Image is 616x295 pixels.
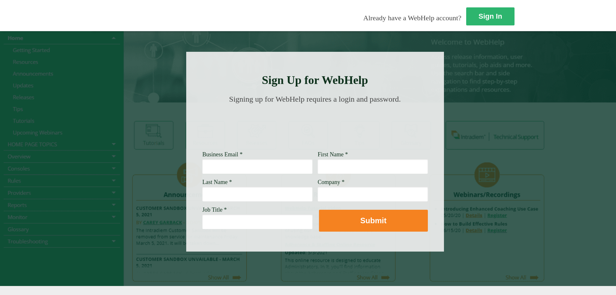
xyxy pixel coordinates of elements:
img: Need Credentials? Sign up below. Have Credentials? Use the sign-in button. [206,110,424,142]
strong: Sign Up for WebHelp [262,74,368,87]
button: Submit [319,210,428,232]
strong: Submit [360,216,386,225]
a: Sign In [466,7,515,25]
span: Last Name * [202,179,232,185]
span: Job Title * [202,207,227,213]
span: Company * [318,179,345,185]
span: Already have a WebHelp account? [363,14,461,22]
span: Business Email * [202,151,243,158]
strong: Sign In [478,12,502,20]
span: First Name * [318,151,348,158]
span: Signing up for WebHelp requires a login and password. [229,95,401,103]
